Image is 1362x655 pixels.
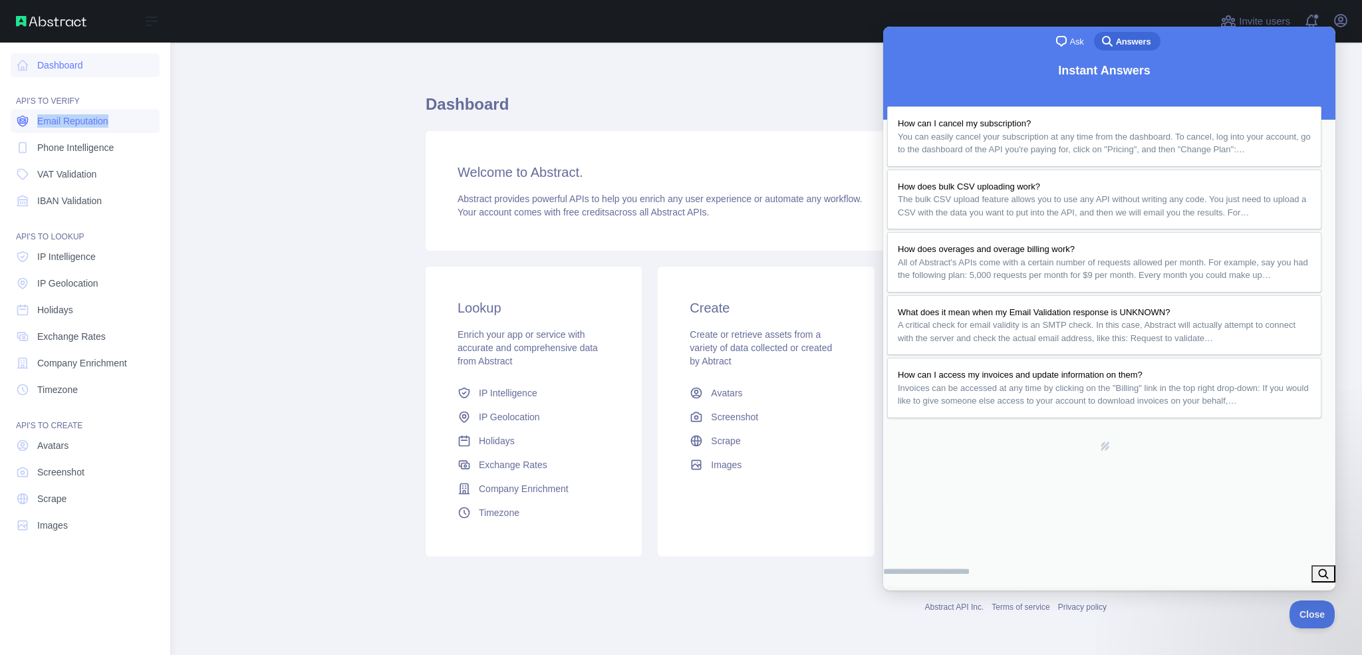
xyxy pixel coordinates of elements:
a: IP Intelligence [452,381,615,405]
span: Phone Intelligence [37,141,114,154]
span: Holidays [37,303,73,317]
span: Timezone [37,383,78,396]
span: Enrich your app or service with accurate and comprehensive data from Abstract [458,329,598,366]
a: Phone Intelligence [11,136,160,160]
a: IP Intelligence [11,245,160,269]
span: Exchange Rates [37,330,106,343]
iframe: Help Scout Beacon - Close [1290,600,1335,628]
a: Company Enrichment [11,351,160,375]
a: Privacy policy [1058,602,1107,612]
h3: Welcome to Abstract. [458,163,1075,182]
span: Screenshot [711,410,758,424]
div: API'S TO VERIFY [11,80,160,106]
span: Scrape [711,434,740,448]
span: IP Geolocation [37,277,98,290]
iframe: Help Scout Beacon - Live Chat, Contact Form, and Knowledge Base [883,27,1335,590]
button: Invite users [1218,11,1293,32]
a: Timezone [452,501,615,525]
a: Abstract API Inc. [925,602,984,612]
span: IBAN Validation [37,194,102,207]
a: Terms of service [992,602,1049,612]
h1: Dashboard [426,94,1107,126]
a: Images [11,513,160,537]
span: Your account comes with across all Abstract APIs. [458,207,709,217]
a: Screenshot [11,460,160,484]
span: VAT Validation [37,168,96,181]
a: Holidays [452,429,615,453]
a: Exchange Rates [11,325,160,348]
span: Email Reputation [37,114,108,128]
span: Images [711,458,742,471]
span: IP Intelligence [479,386,537,400]
a: Images [684,453,847,477]
img: Abstract API [16,16,86,27]
span: Images [37,519,68,532]
h3: Create [690,299,842,317]
span: Exchange Rates [479,458,547,471]
span: Company Enrichment [479,482,569,495]
div: API'S TO CREATE [11,404,160,431]
span: Avatars [711,386,742,400]
a: IP Geolocation [11,271,160,295]
span: IP Geolocation [479,410,540,424]
a: IBAN Validation [11,189,160,213]
a: Company Enrichment [452,477,615,501]
span: Create or retrieve assets from a variety of data collected or created by Abtract [690,329,832,366]
a: Email Reputation [11,109,160,133]
a: Avatars [11,434,160,458]
span: Company Enrichment [37,356,127,370]
span: Screenshot [37,465,84,479]
div: API'S TO LOOKUP [11,215,160,242]
span: Invite users [1239,14,1290,29]
span: IP Intelligence [37,250,96,263]
a: Scrape [11,487,160,511]
span: Avatars [37,439,68,452]
a: Screenshot [684,405,847,429]
span: Timezone [479,506,519,519]
a: Avatars [684,381,847,405]
span: Holidays [479,434,515,448]
a: Dashboard [11,53,160,77]
span: free credits [563,207,609,217]
span: Scrape [37,492,67,505]
a: Scrape [684,429,847,453]
a: VAT Validation [11,162,160,186]
a: IP Geolocation [452,405,615,429]
a: Holidays [11,298,160,322]
h3: Lookup [458,299,610,317]
span: Abstract provides powerful APIs to help you enrich any user experience or automate any workflow. [458,194,863,204]
a: Exchange Rates [452,453,615,477]
a: Timezone [11,378,160,402]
